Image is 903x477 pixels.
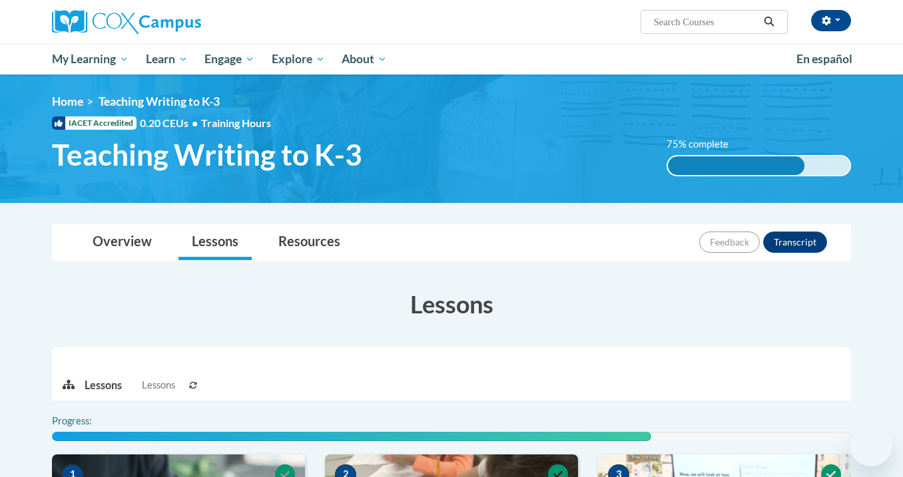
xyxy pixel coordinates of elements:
label: Progress: [52,414,129,428]
img: Cox Campus [52,10,201,34]
input: Search Courses [653,14,759,30]
span: Explore [272,51,325,67]
div: 75% complete [668,156,804,175]
span: • [192,116,198,129]
a: Engage [196,44,263,75]
button: Search [759,14,779,30]
button: Transcript [763,232,827,253]
a: Learn [137,44,196,75]
a: Lessons [178,225,252,260]
span: IACET Accredited [52,116,137,130]
span: Lessons [142,378,175,393]
button: Feedback [699,232,760,253]
span: En español [796,52,852,66]
div: Main menu [32,44,871,75]
a: About [334,44,396,75]
a: Overview [79,225,165,260]
h3: Lessons [52,287,851,321]
span: My Learning [52,51,129,67]
span: Learn [146,51,188,67]
span: About [342,51,387,67]
a: My Learning [43,44,137,75]
span: Engage [204,51,254,67]
iframe: Button to launch messaging window [850,424,892,466]
button: Account Settings [811,10,851,31]
span: Training Hours [201,116,271,129]
span: 0.20 CEUs [140,116,201,130]
span: Teaching Writing to K-3 [99,94,220,108]
p: Lessons [85,378,122,393]
a: En español [788,45,861,73]
a: Resources [265,225,354,260]
span: Teaching Writing to K-3 [52,137,362,172]
a: Home [52,94,83,108]
label: 75% complete [667,137,743,152]
a: Explore [263,44,334,75]
a: Cox Campus [52,10,305,34]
